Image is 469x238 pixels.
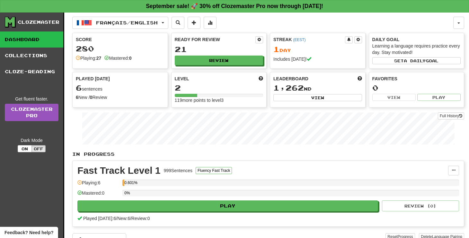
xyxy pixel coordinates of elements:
span: / [116,216,117,221]
span: Open feedback widget [4,229,53,236]
span: 1,262 [273,83,304,92]
span: Played [DATE] [76,75,110,82]
span: Level [175,75,189,82]
div: nd [273,84,362,92]
button: Fluency Fast Track [196,167,232,174]
button: Search sentences [172,17,184,29]
strong: 0 [129,56,132,61]
div: 2 [175,84,263,92]
div: Streak [273,36,345,43]
strong: 27 [96,56,102,61]
button: Full History [438,112,464,119]
div: Day [273,45,362,54]
div: New / Review [76,94,164,101]
div: Clozemaster [18,19,59,25]
p: In Progress [72,151,464,157]
div: Get fluent faster. [5,96,58,102]
div: Mastered: 0 [77,190,119,200]
div: Fast Track Level 1 [77,166,161,175]
strong: 6 [76,95,78,100]
strong: September sale! 🚀 30% off Clozemaster Pro now through [DATE]! [146,3,323,9]
div: 280 [76,45,164,53]
div: Playing: [76,55,101,61]
button: Off [31,145,46,152]
button: On [18,145,32,152]
div: Favorites [372,75,461,82]
div: 999 Sentences [164,167,193,174]
span: Score more points to level up [259,75,263,82]
div: sentences [76,84,164,92]
div: Playing: 6 [77,180,119,190]
div: Ready for Review [175,36,256,43]
span: Français / English [96,20,158,25]
button: Play [417,94,461,101]
span: Review: 0 [131,216,150,221]
span: Played [DATE]: 6 [83,216,116,221]
a: (EEST) [293,38,305,42]
div: Mastered: [104,55,131,61]
span: 6 [76,83,82,92]
span: 1 [273,45,279,54]
button: View [273,94,362,101]
span: New: 6 [117,216,130,221]
span: Leaderboard [273,75,308,82]
div: Score [76,36,164,43]
button: Add sentence to collection [188,17,200,29]
button: View [372,94,416,101]
div: Learning a language requires practice every day. Stay motivated! [372,43,461,56]
button: Français/English [72,17,168,29]
span: / [130,216,131,221]
strong: 0 [90,95,93,100]
div: Daily Goal [372,36,461,43]
button: Play [77,200,378,211]
span: a daily [404,58,426,63]
button: More stats [204,17,217,29]
button: Review (0) [382,200,459,211]
div: Includes [DATE]! [273,56,362,62]
div: 0 [372,84,461,92]
div: Dark Mode [5,137,58,144]
button: Review [175,56,263,65]
span: This week in points, UTC [358,75,362,82]
div: 119 more points to level 3 [175,97,263,103]
button: Seta dailygoal [372,57,461,64]
a: ClozemasterPro [5,104,58,121]
div: 21 [175,45,263,53]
